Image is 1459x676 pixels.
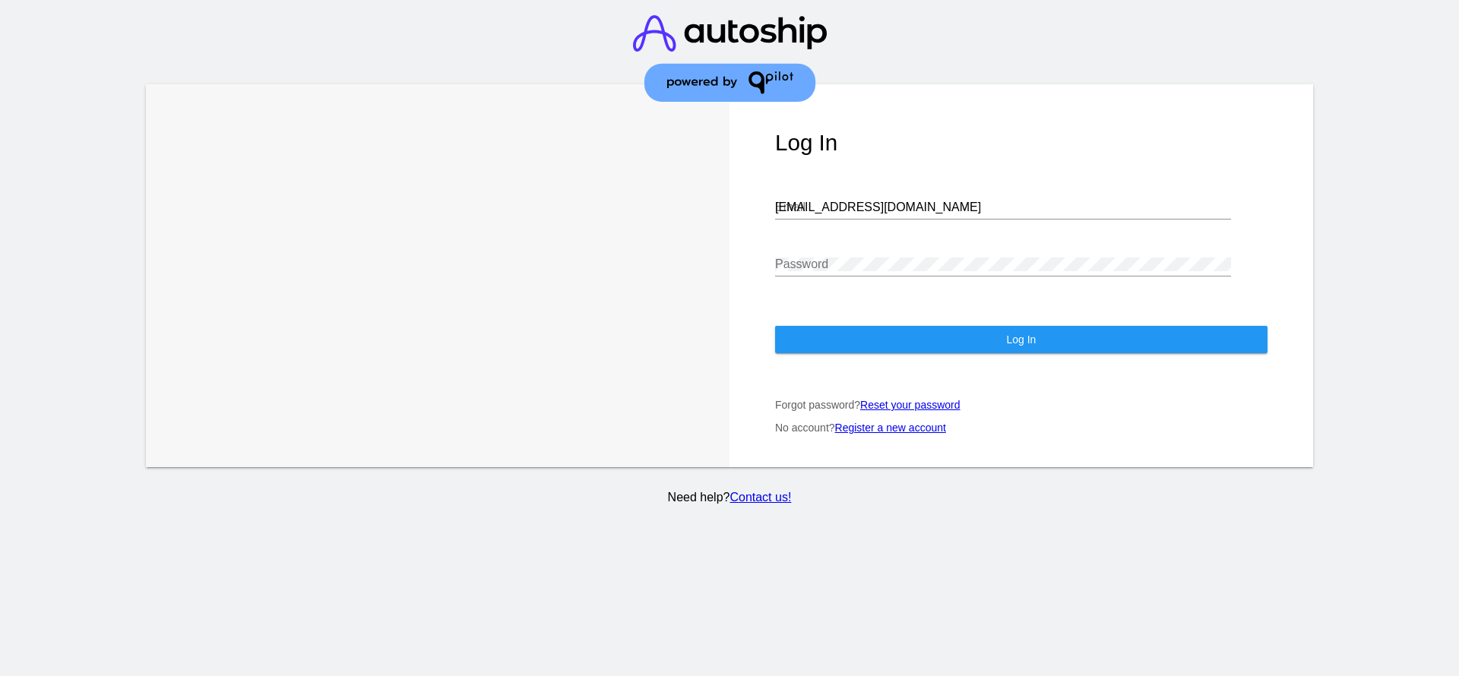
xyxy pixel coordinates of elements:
[835,422,946,434] a: Register a new account
[729,491,791,504] a: Contact us!
[775,422,1268,434] p: No account?
[775,130,1268,156] h1: Log In
[775,201,1231,214] input: Email
[775,399,1268,411] p: Forgot password?
[144,491,1316,504] p: Need help?
[1006,333,1036,346] span: Log In
[860,399,961,411] a: Reset your password
[775,326,1268,353] button: Log In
